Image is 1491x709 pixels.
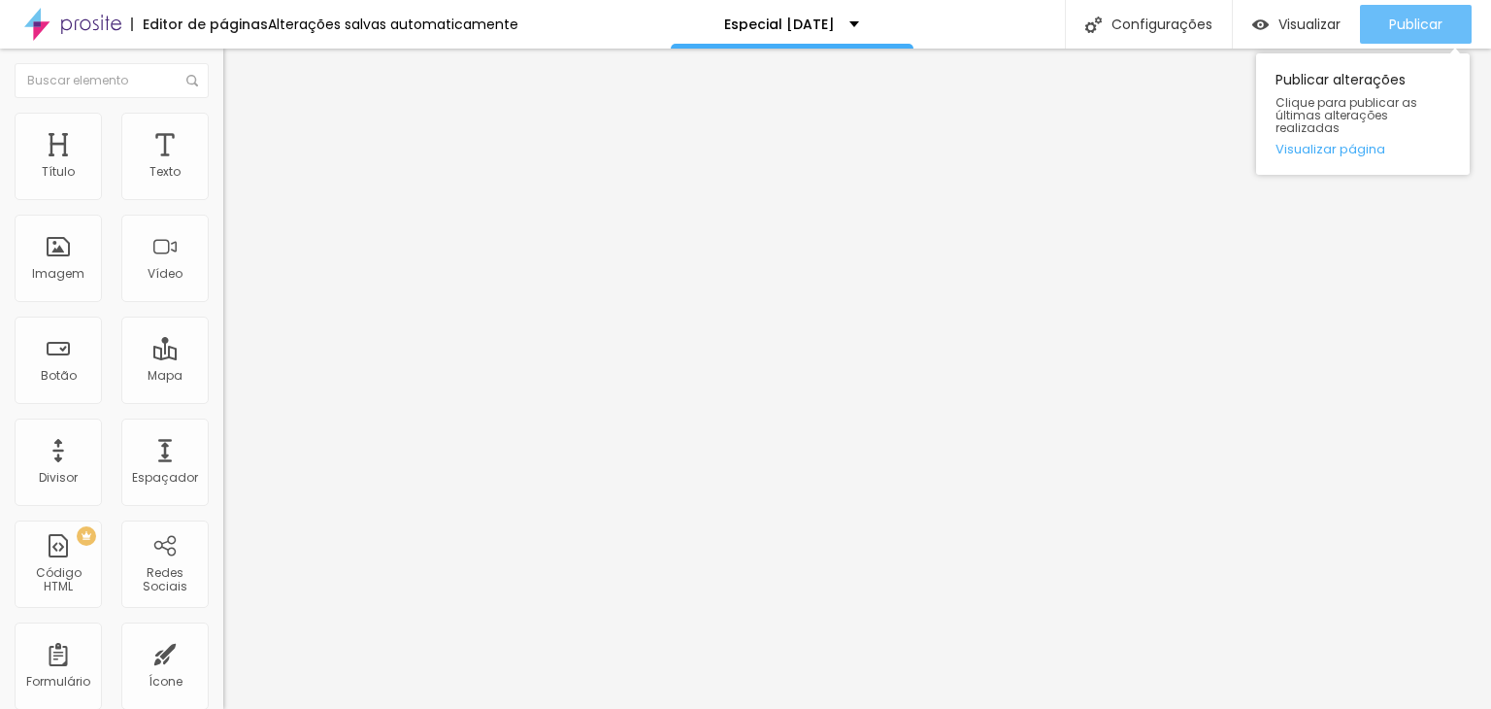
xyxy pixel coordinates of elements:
font: Especial [DATE] [724,15,835,34]
font: Código HTML [36,564,82,594]
font: Título [42,163,75,180]
button: Visualizar [1233,5,1360,44]
font: Mapa [148,367,182,384]
font: Publicar [1389,15,1442,34]
font: Divisor [39,469,78,486]
a: Visualizar página [1276,143,1450,155]
font: Imagem [32,265,84,282]
font: Texto [149,163,181,180]
font: Clique para publicar as últimas alterações realizadas [1276,94,1417,136]
img: Ícone [1085,17,1102,33]
iframe: Editor [223,49,1491,709]
img: view-1.svg [1252,17,1269,33]
input: Buscar elemento [15,63,209,98]
button: Publicar [1360,5,1472,44]
font: Alterações salvas automaticamente [268,15,518,34]
font: Botão [41,367,77,384]
font: Formulário [26,673,90,690]
font: Espaçador [132,469,198,486]
img: Ícone [186,75,198,86]
font: Vídeo [148,265,182,282]
font: Ícone [149,673,182,690]
font: Redes Sociais [143,564,187,594]
font: Editor de páginas [143,15,268,34]
font: Visualizar [1278,15,1341,34]
font: Configurações [1111,15,1212,34]
font: Publicar alterações [1276,70,1406,89]
font: Visualizar página [1276,140,1385,158]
